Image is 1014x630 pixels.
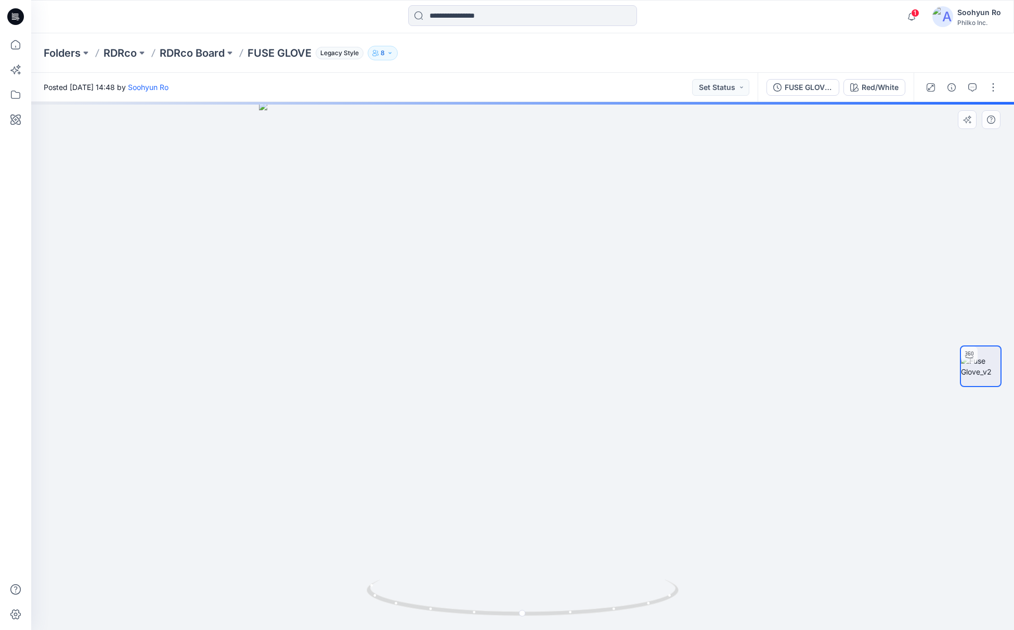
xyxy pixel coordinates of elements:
[843,79,905,96] button: Red/White
[943,79,960,96] button: Details
[316,47,363,59] span: Legacy Style
[862,82,899,93] div: Red/White
[957,6,1001,19] div: Soohyun Ro
[766,79,839,96] button: FUSE GLOVE_V2
[957,19,1001,27] div: Philko Inc.
[381,47,385,59] p: 8
[160,46,225,60] a: RDRco Board
[248,46,311,60] p: FUSE GLOVE
[44,82,168,93] span: Posted [DATE] 14:48 by
[44,46,81,60] a: Folders
[932,6,953,27] img: avatar
[785,82,833,93] div: FUSE GLOVE_V2
[961,355,1000,377] img: Fuse Glove_v2
[128,83,168,92] a: Soohyun Ro
[911,9,919,17] span: 1
[103,46,137,60] a: RDRco
[311,46,363,60] button: Legacy Style
[368,46,398,60] button: 8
